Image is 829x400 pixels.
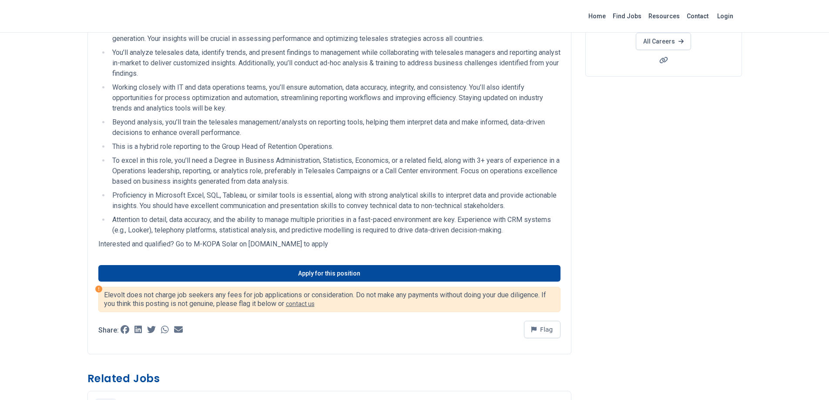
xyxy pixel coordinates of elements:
h3: Related Jobs [87,372,571,386]
a: Find Jobs [609,9,645,23]
a: Resources [645,9,683,23]
li: To excel in this role, you’ll need a Degree in Business Administration, Statistics, Economics, or... [110,155,560,187]
a: Home [585,9,609,23]
iframe: Chat Widget [785,358,829,400]
iframe: Advertisement [585,87,742,209]
li: You’ll develop and maintain campaign reports and dashboards to track key metrics like call volume... [110,23,560,44]
a: All Careers [636,33,691,50]
li: Attention to detail, data accuracy, and the ability to manage multiple priorities in a fast-paced... [110,215,560,235]
a: Apply for this position [98,265,560,282]
p: Elevolt does not charge job seekers any fees for job applications or consideration. Do not make a... [104,291,555,308]
li: Proficiency in Microsoft Excel, SQL, Tableau, or similar tools is essential, along with strong an... [110,190,560,211]
a: Login [712,7,738,25]
li: Working closely with IT and data operations teams, you’ll ensure automation, data accuracy, integ... [110,82,560,114]
img: Elevolt [87,7,153,25]
a: contact us [286,300,315,307]
iframe: Advertisement [585,219,742,341]
li: This is a hybrid role reporting to the Group Head of Retention Operations. [110,141,560,152]
li: Beyond analysis, you’ll train the telesales management/analysts on reporting tools, helping them ... [110,117,560,138]
a: Contact [683,9,712,23]
button: Flag [524,321,560,338]
li: You’ll analyze telesales data, identify trends, and present findings to management while collabor... [110,47,560,79]
p: Interested and qualified? Go to M-KOPA Solar on [DOMAIN_NAME] to apply [98,239,560,249]
p: Share: [98,327,119,334]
